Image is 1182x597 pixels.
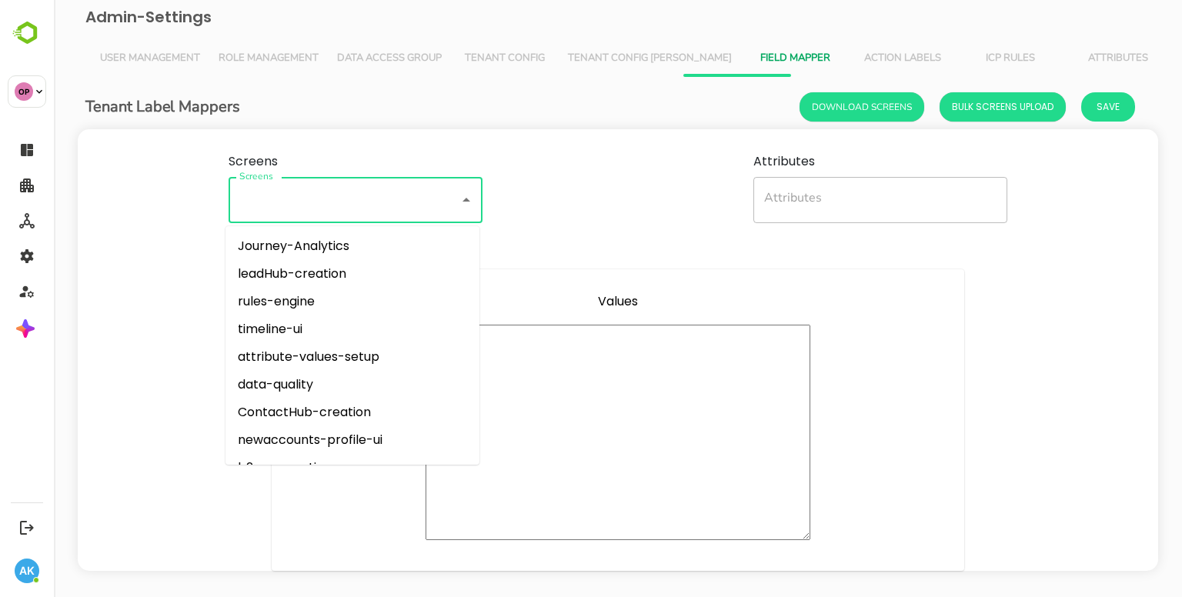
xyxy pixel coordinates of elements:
label: Screens [175,152,429,171]
span: Tenant Config [PERSON_NAME] [514,52,678,65]
button: Bulk Screens Upload [886,92,1012,122]
span: User Management [46,52,146,65]
li: Journey-Analytics [172,232,426,260]
span: ICP Rules [912,52,1001,65]
div: Vertical tabs example [37,40,1091,77]
h6: Tenant Label Mappers [32,95,186,119]
span: Action Labels [804,52,893,65]
li: attribute-values-setup [172,343,426,371]
li: ContactHub-creation [172,399,426,426]
label: Attributes [700,152,953,171]
li: b2am-creation [172,454,426,482]
li: data-quality [172,371,426,399]
span: Bulk Screens Upload [898,97,1000,117]
div: AK [15,559,39,583]
label: Screens [185,170,219,183]
li: newaccounts-profile-ui [172,426,426,454]
span: Attributes [1020,52,1109,65]
textarea: minimum height [372,325,756,540]
button: Download Screens [746,92,870,122]
li: timeline-ui [172,315,426,343]
button: Close [402,189,423,211]
span: Role Management [165,52,265,65]
label: Values [544,292,584,311]
span: Data Access Group [283,52,388,65]
li: leadHub-creation [172,260,426,288]
span: Tenant Config [406,52,496,65]
span: Field Mapper [696,52,786,65]
button: Logout [16,517,37,538]
div: OP [15,82,33,101]
img: BambooboxLogoMark.f1c84d78b4c51b1a7b5f700c9845e183.svg [8,18,47,48]
li: rules-engine [172,288,426,315]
